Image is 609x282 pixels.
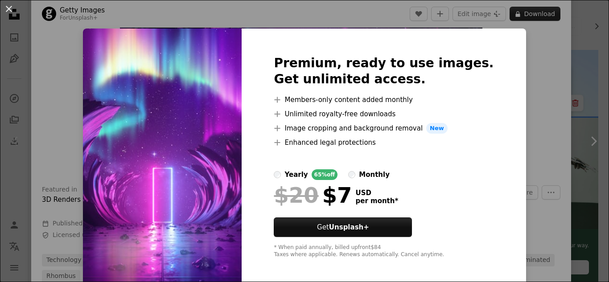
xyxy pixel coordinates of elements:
span: New [426,123,448,134]
button: GetUnsplash+ [274,217,412,237]
div: 65% off [312,169,338,180]
div: monthly [359,169,390,180]
input: yearly65%off [274,171,281,178]
span: $20 [274,184,318,207]
div: * When paid annually, billed upfront $84 Taxes where applicable. Renews automatically. Cancel any... [274,244,494,258]
li: Unlimited royalty-free downloads [274,109,494,119]
span: per month * [355,197,398,205]
span: USD [355,189,398,197]
li: Enhanced legal protections [274,137,494,148]
div: yearly [284,169,308,180]
strong: Unsplash+ [329,223,369,231]
input: monthly [348,171,355,178]
li: Members-only content added monthly [274,94,494,105]
div: $7 [274,184,352,207]
li: Image cropping and background removal [274,123,494,134]
h2: Premium, ready to use images. Get unlimited access. [274,55,494,87]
